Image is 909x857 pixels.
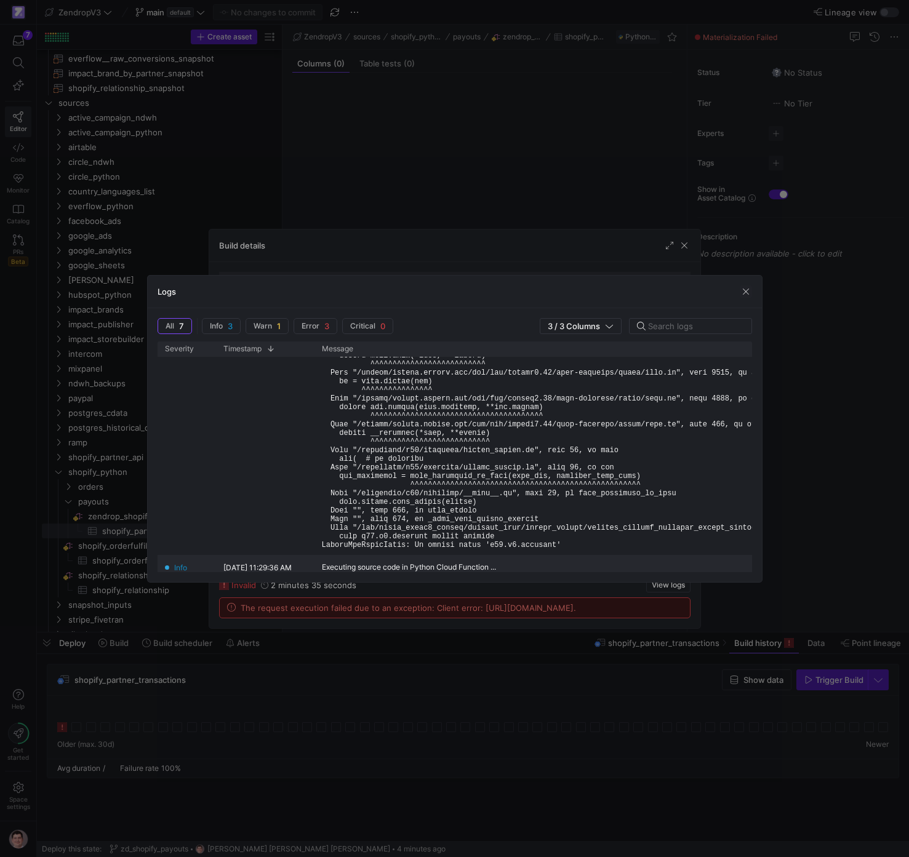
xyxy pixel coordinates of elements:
[350,322,375,330] span: Critical
[324,321,329,331] span: 3
[540,318,622,334] button: 3 / 3 Columns
[223,561,292,574] y42-timestamp-cell-renderer: [DATE] 11:29:36 AM
[158,287,176,297] h3: Logs
[380,321,385,331] span: 0
[648,321,742,331] input: Search logs
[322,563,496,572] div: Executing source code in Python Cloud Function ...
[166,322,174,330] span: All
[228,321,233,331] span: 3
[179,321,184,331] span: 7
[202,318,241,334] button: Info3
[158,318,192,334] button: All7
[322,345,353,353] span: Message
[246,318,289,334] button: Warn1
[548,321,605,331] span: 3 / 3 Columns
[302,322,319,330] span: Error
[210,322,223,330] span: Info
[342,318,393,334] button: Critical0
[277,321,281,331] span: 1
[223,345,262,353] span: Timestamp
[165,345,194,353] span: Severity
[254,322,272,330] span: Warn
[322,300,858,549] pre: Loremipsu (dolo sitame cons adip): Elit "", sedd 543, ei _tem_incidi_ut_labo Etdo "", magn 51, al...
[294,318,337,334] button: Error3
[174,561,187,574] span: Info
